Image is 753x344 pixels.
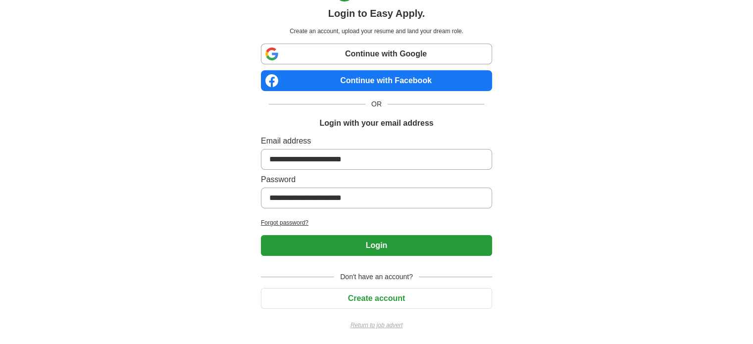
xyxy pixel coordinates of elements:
[263,27,490,36] p: Create an account, upload your resume and land your dream role.
[261,70,492,91] a: Continue with Facebook
[261,218,492,227] a: Forgot password?
[334,272,419,282] span: Don't have an account?
[261,321,492,330] a: Return to job advert
[261,174,492,186] label: Password
[261,235,492,256] button: Login
[328,6,425,21] h1: Login to Easy Apply.
[261,294,492,302] a: Create account
[319,117,433,129] h1: Login with your email address
[365,99,388,109] span: OR
[261,44,492,64] a: Continue with Google
[261,288,492,309] button: Create account
[261,135,492,147] label: Email address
